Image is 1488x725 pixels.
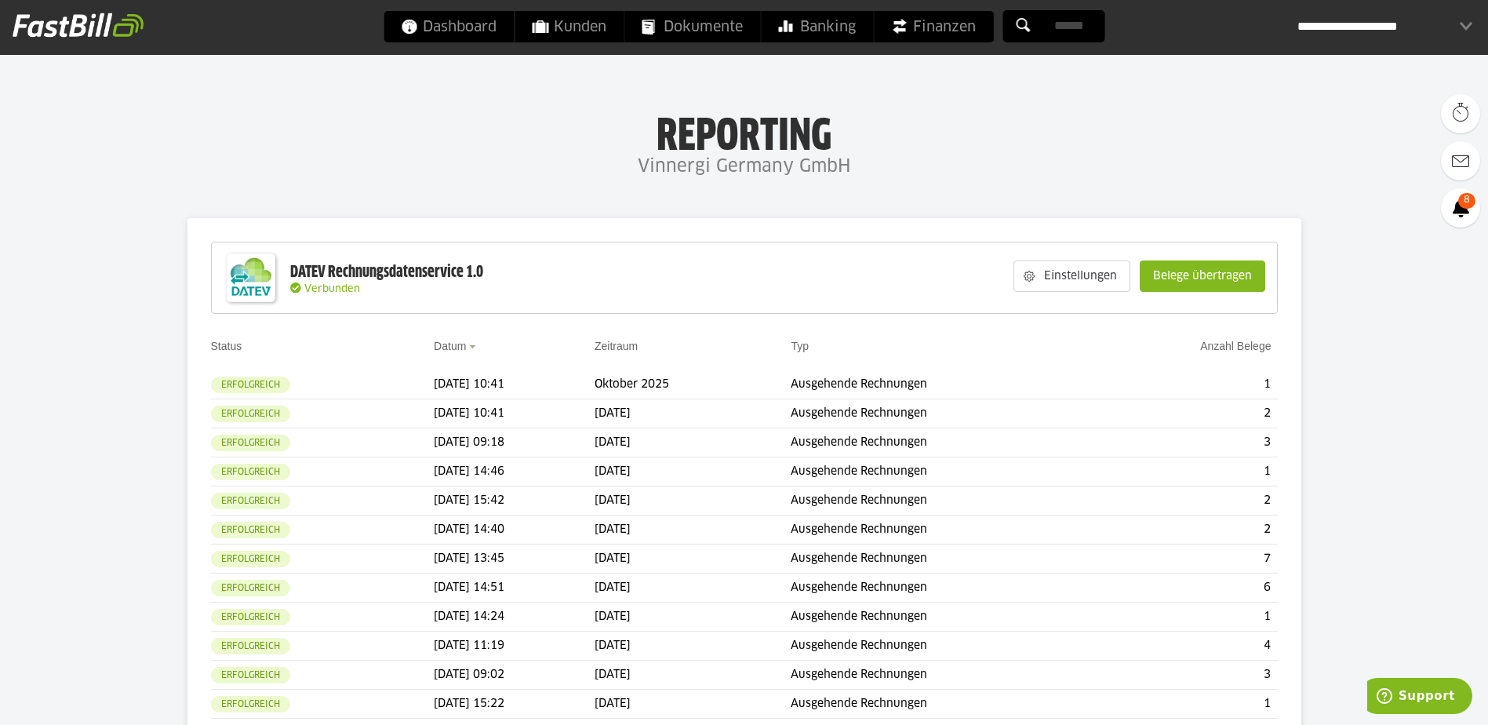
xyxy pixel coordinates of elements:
[595,661,791,690] td: [DATE]
[595,632,791,661] td: [DATE]
[434,661,595,690] td: [DATE] 09:02
[515,11,624,42] a: Kunden
[595,574,791,603] td: [DATE]
[401,11,497,42] span: Dashboard
[1458,193,1475,209] span: 8
[434,545,595,574] td: [DATE] 13:45
[791,457,1101,486] td: Ausgehende Rechnungen
[791,486,1101,516] td: Ausgehende Rechnungen
[595,340,638,352] a: Zeitraum
[211,464,290,480] sl-badge: Erfolgreich
[1102,486,1278,516] td: 2
[434,457,595,486] td: [DATE] 14:46
[891,11,976,42] span: Finanzen
[791,516,1101,545] td: Ausgehende Rechnungen
[434,486,595,516] td: [DATE] 15:42
[791,340,809,352] a: Typ
[791,370,1101,399] td: Ausgehende Rechnungen
[1102,545,1278,574] td: 7
[1102,516,1278,545] td: 2
[595,370,791,399] td: Oktober 2025
[595,603,791,632] td: [DATE]
[434,603,595,632] td: [DATE] 14:24
[1102,574,1278,603] td: 6
[1102,370,1278,399] td: 1
[778,11,856,42] span: Banking
[532,11,606,42] span: Kunden
[211,551,290,567] sl-badge: Erfolgreich
[761,11,873,42] a: Banking
[1102,457,1278,486] td: 1
[434,399,595,428] td: [DATE] 10:41
[469,345,479,348] img: sort_desc.gif
[304,284,360,294] span: Verbunden
[1441,188,1480,228] a: 8
[1140,260,1265,292] sl-button: Belege übertragen
[157,111,1331,151] h1: Reporting
[434,428,595,457] td: [DATE] 09:18
[211,696,290,712] sl-badge: Erfolgreich
[211,406,290,422] sl-badge: Erfolgreich
[791,428,1101,457] td: Ausgehende Rechnungen
[595,399,791,428] td: [DATE]
[211,638,290,654] sl-badge: Erfolgreich
[434,516,595,545] td: [DATE] 14:40
[434,370,595,399] td: [DATE] 10:41
[791,661,1101,690] td: Ausgehende Rechnungen
[211,667,290,683] sl-badge: Erfolgreich
[595,545,791,574] td: [DATE]
[1013,260,1130,292] sl-button: Einstellungen
[1102,399,1278,428] td: 2
[595,428,791,457] td: [DATE]
[434,632,595,661] td: [DATE] 11:19
[595,457,791,486] td: [DATE]
[791,632,1101,661] td: Ausgehende Rechnungen
[434,574,595,603] td: [DATE] 14:51
[595,486,791,516] td: [DATE]
[13,13,144,38] img: fastbill_logo_white.png
[1367,678,1472,717] iframe: Öffnet ein Widget, in dem Sie weitere Informationen finden
[211,435,290,451] sl-badge: Erfolgreich
[624,11,760,42] a: Dokumente
[211,493,290,509] sl-badge: Erfolgreich
[791,399,1101,428] td: Ausgehende Rechnungen
[1102,603,1278,632] td: 1
[211,609,290,625] sl-badge: Erfolgreich
[1102,661,1278,690] td: 3
[290,262,483,282] div: DATEV Rechnungsdatenservice 1.0
[642,11,743,42] span: Dokumente
[1102,428,1278,457] td: 3
[211,580,290,596] sl-badge: Erfolgreich
[1200,340,1271,352] a: Anzahl Belege
[211,522,290,538] sl-badge: Erfolgreich
[791,603,1101,632] td: Ausgehende Rechnungen
[791,545,1101,574] td: Ausgehende Rechnungen
[791,574,1101,603] td: Ausgehende Rechnungen
[211,340,242,352] a: Status
[384,11,514,42] a: Dashboard
[220,246,282,309] img: DATEV-Datenservice Logo
[434,340,466,352] a: Datum
[434,690,595,719] td: [DATE] 15:22
[1102,632,1278,661] td: 4
[791,690,1101,719] td: Ausgehende Rechnungen
[874,11,993,42] a: Finanzen
[211,377,290,393] sl-badge: Erfolgreich
[595,516,791,545] td: [DATE]
[595,690,791,719] td: [DATE]
[1102,690,1278,719] td: 1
